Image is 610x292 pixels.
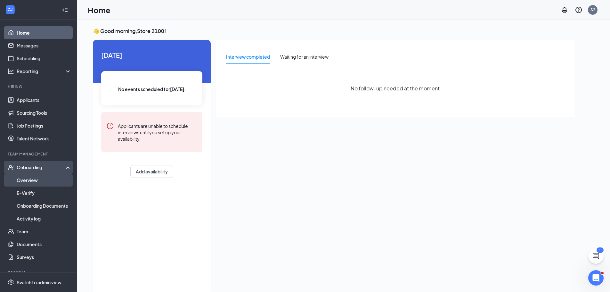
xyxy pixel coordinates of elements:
[101,50,202,60] span: [DATE]
[17,52,71,65] a: Scheduling
[17,132,71,145] a: Talent Network
[17,164,66,171] div: Onboarding
[118,86,186,93] span: No events scheduled for [DATE] .
[62,7,68,13] svg: Collapse
[351,84,440,92] span: No follow-up needed at the moment
[88,4,110,15] h1: Home
[93,28,574,35] h3: 👋 Good morning, Store 2100 !
[17,199,71,212] a: Onboarding Documents
[17,39,71,52] a: Messages
[8,151,70,157] div: Team Management
[17,94,71,106] a: Applicants
[8,164,14,171] svg: UserCheck
[17,174,71,187] a: Overview
[17,279,61,286] div: Switch to admin view
[575,6,582,14] svg: QuestionInfo
[280,53,329,60] div: Waiting for an interview
[588,270,604,286] iframe: Intercom live chat
[106,122,114,130] svg: Error
[7,6,13,13] svg: WorkstreamLogo
[561,6,568,14] svg: Notifications
[588,248,604,264] button: ChatActive
[17,251,71,263] a: Surveys
[17,68,72,74] div: Reporting
[17,225,71,238] a: Team
[17,119,71,132] a: Job Postings
[17,26,71,39] a: Home
[597,247,604,253] div: 11
[17,238,71,251] a: Documents
[592,252,600,260] svg: ChatActive
[17,187,71,199] a: E-Verify
[8,270,70,275] div: Payroll
[8,279,14,286] svg: Settings
[17,212,71,225] a: Activity log
[17,106,71,119] a: Sourcing Tools
[590,7,595,13] div: S2
[130,165,173,178] button: Add availability
[8,84,70,89] div: Hiring
[8,68,14,74] svg: Analysis
[118,122,197,142] div: Applicants are unable to schedule interviews until you set up your availability.
[226,53,270,60] div: Interview completed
